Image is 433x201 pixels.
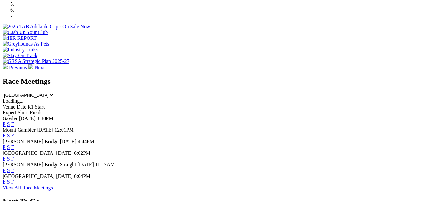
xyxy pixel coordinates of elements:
a: F [11,144,14,150]
img: Greyhounds As Pets [3,41,49,47]
span: [DATE] [56,173,73,179]
a: F [11,168,14,173]
a: E [3,179,6,185]
img: IER REPORT [3,35,37,41]
span: Short [18,110,29,115]
span: 6:04PM [74,173,91,179]
span: [DATE] [60,139,77,144]
span: [GEOGRAPHIC_DATA] [3,150,55,156]
img: GRSA Strategic Plan 2025-27 [3,58,69,64]
a: S [7,121,10,127]
a: S [7,179,10,185]
a: E [3,156,6,162]
span: Loading... [3,98,23,104]
a: Next [28,65,45,70]
a: F [11,156,14,162]
a: E [3,121,6,127]
span: Venue [3,104,15,109]
a: E [3,144,6,150]
img: Stay On Track [3,53,37,58]
a: S [7,133,10,138]
span: Fields [30,110,42,115]
span: R1 Start [28,104,45,109]
span: 6:02PM [74,150,91,156]
span: [GEOGRAPHIC_DATA] [3,173,55,179]
span: [PERSON_NAME] Bridge Straight [3,162,76,167]
a: S [7,168,10,173]
img: Industry Links [3,47,38,53]
a: F [11,179,14,185]
img: chevron-left-pager-white.svg [3,64,8,69]
a: E [3,133,6,138]
span: Previous [9,65,27,70]
span: [DATE] [37,127,54,133]
span: [DATE] [56,150,73,156]
span: [DATE] [19,116,36,121]
a: F [11,133,14,138]
a: View All Race Meetings [3,185,53,190]
span: 11:17AM [95,162,115,167]
span: [PERSON_NAME] Bridge [3,139,59,144]
a: E [3,168,6,173]
a: F [11,121,14,127]
span: 12:01PM [54,127,74,133]
a: Previous [3,65,28,70]
span: Gawler [3,116,18,121]
span: 4:44PM [78,139,94,144]
span: Date [17,104,26,109]
h2: Race Meetings [3,77,430,86]
a: S [7,156,10,162]
a: S [7,144,10,150]
img: 2025 TAB Adelaide Cup - On Sale Now [3,24,90,30]
span: Mount Gambier [3,127,36,133]
span: [DATE] [77,162,94,167]
span: Next [35,65,45,70]
span: 3:38PM [37,116,54,121]
img: chevron-right-pager-white.svg [28,64,33,69]
img: Cash Up Your Club [3,30,48,35]
span: Expert [3,110,16,115]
